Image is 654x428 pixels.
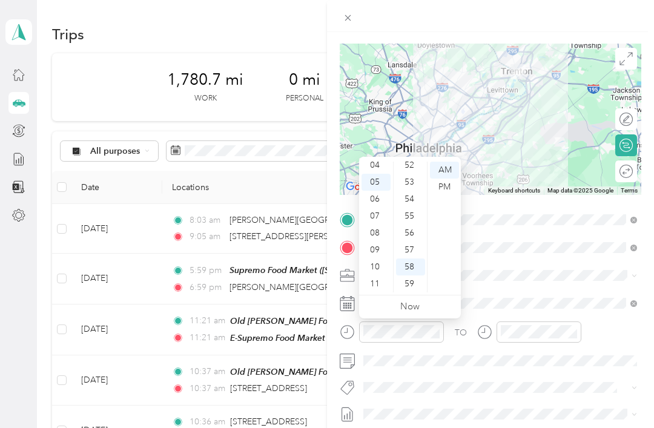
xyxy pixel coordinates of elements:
div: 08 [362,225,391,242]
div: 58 [396,258,425,275]
div: PM [430,179,459,196]
iframe: Everlance-gr Chat Button Frame [586,360,654,428]
div: 09 [362,242,391,258]
div: 06 [362,191,391,208]
div: 04 [362,157,391,174]
img: Google [343,179,383,195]
div: 55 [396,208,425,225]
a: Open this area in Google Maps (opens a new window) [343,179,383,195]
div: 05 [362,174,391,191]
a: Now [400,301,420,312]
div: 11 [362,275,391,292]
div: 10 [362,258,391,275]
div: TO [455,326,467,339]
div: 07 [362,208,391,225]
span: Map data ©2025 Google [547,187,613,194]
div: AM [430,162,459,179]
div: 54 [396,191,425,208]
div: 56 [396,225,425,242]
div: 57 [396,242,425,258]
div: 53 [396,174,425,191]
div: 59 [396,275,425,292]
button: Keyboard shortcuts [488,186,540,195]
div: 52 [396,157,425,174]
